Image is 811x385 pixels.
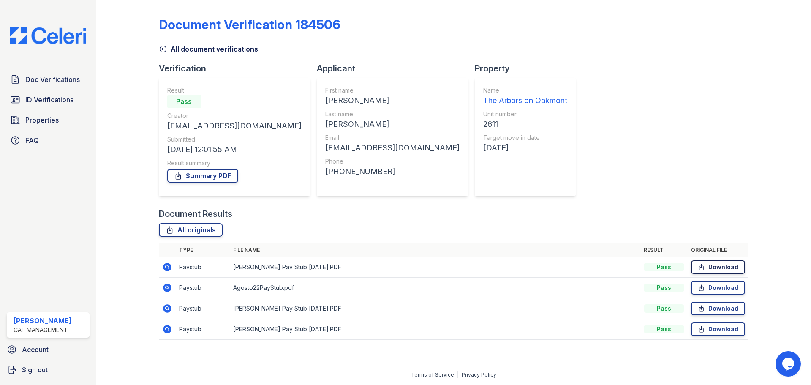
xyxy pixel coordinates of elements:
[483,95,567,106] div: The Arbors on Oakmont
[325,118,460,130] div: [PERSON_NAME]
[483,86,567,106] a: Name The Arbors on Oakmont
[7,112,90,128] a: Properties
[25,115,59,125] span: Properties
[776,351,803,377] iframe: chat widget
[325,86,460,95] div: First name
[691,281,745,295] a: Download
[167,86,302,95] div: Result
[483,110,567,118] div: Unit number
[25,135,39,145] span: FAQ
[159,63,317,74] div: Verification
[317,63,475,74] div: Applicant
[14,316,71,326] div: [PERSON_NAME]
[167,95,201,108] div: Pass
[325,166,460,177] div: [PHONE_NUMBER]
[325,142,460,154] div: [EMAIL_ADDRESS][DOMAIN_NAME]
[167,120,302,132] div: [EMAIL_ADDRESS][DOMAIN_NAME]
[167,135,302,144] div: Submitted
[25,74,80,85] span: Doc Verifications
[640,243,688,257] th: Result
[176,298,230,319] td: Paystub
[3,341,93,358] a: Account
[230,278,640,298] td: Agosto22PayStub.pdf
[457,371,459,378] div: |
[483,118,567,130] div: 2611
[691,260,745,274] a: Download
[411,371,454,378] a: Terms of Service
[325,157,460,166] div: Phone
[325,95,460,106] div: [PERSON_NAME]
[7,91,90,108] a: ID Verifications
[167,159,302,167] div: Result summary
[167,169,238,183] a: Summary PDF
[644,263,684,271] div: Pass
[159,223,223,237] a: All originals
[462,371,496,378] a: Privacy Policy
[22,344,49,355] span: Account
[176,319,230,340] td: Paystub
[691,302,745,315] a: Download
[159,17,340,32] div: Document Verification 184506
[230,243,640,257] th: File name
[176,243,230,257] th: Type
[644,284,684,292] div: Pass
[25,95,73,105] span: ID Verifications
[22,365,48,375] span: Sign out
[159,208,232,220] div: Document Results
[167,144,302,156] div: [DATE] 12:01:55 AM
[644,304,684,313] div: Pass
[14,326,71,334] div: CAF Management
[230,298,640,319] td: [PERSON_NAME] Pay Stub [DATE].PDF
[325,134,460,142] div: Email
[176,257,230,278] td: Paystub
[230,319,640,340] td: [PERSON_NAME] Pay Stub [DATE].PDF
[3,27,93,44] img: CE_Logo_Blue-a8612792a0a2168367f1c8372b55b34899dd931a85d93a1a3d3e32e68fde9ad4.png
[176,278,230,298] td: Paystub
[483,134,567,142] div: Target move in date
[7,71,90,88] a: Doc Verifications
[7,132,90,149] a: FAQ
[167,112,302,120] div: Creator
[3,361,93,378] a: Sign out
[325,110,460,118] div: Last name
[159,44,258,54] a: All document verifications
[691,322,745,336] a: Download
[230,257,640,278] td: [PERSON_NAME] Pay Stub [DATE].PDF
[475,63,582,74] div: Property
[688,243,748,257] th: Original file
[483,142,567,154] div: [DATE]
[644,325,684,333] div: Pass
[483,86,567,95] div: Name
